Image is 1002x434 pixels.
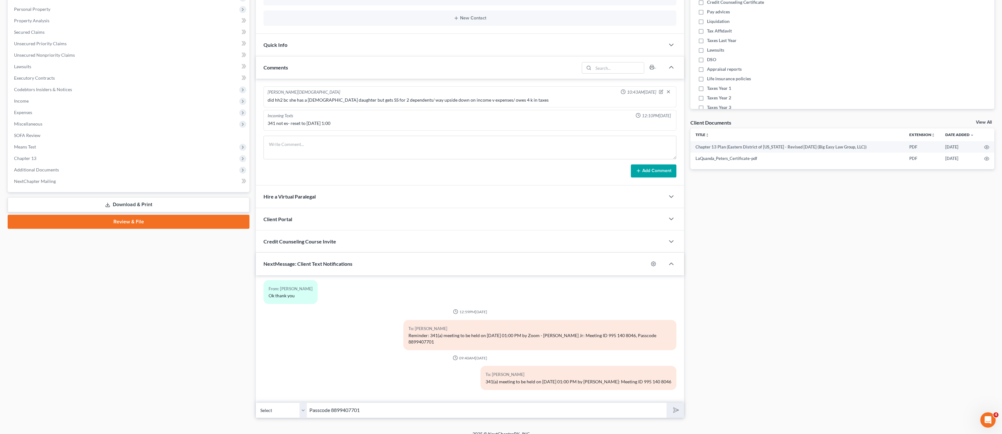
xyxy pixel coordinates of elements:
a: NextChapter Mailing [9,176,249,187]
a: Unsecured Nonpriority Claims [9,49,249,61]
div: To: [PERSON_NAME] [408,325,671,332]
span: Taxes Year 3 [707,104,731,111]
span: Miscellaneous [14,121,42,127]
span: Liquidation [707,18,730,25]
span: Property Analysis [14,18,49,23]
a: Date Added expand_more [945,132,974,137]
iframe: Intercom live chat [980,412,996,428]
a: Property Analysis [9,15,249,26]
span: SOFA Review [14,133,40,138]
span: Secured Claims [14,29,45,35]
span: Income [14,98,29,104]
input: Say something... [307,402,667,418]
span: Additional Documents [14,167,59,172]
button: New Contact [269,16,671,21]
span: Taxes Year 2 [707,95,731,101]
a: Download & Print [8,197,249,212]
span: Taxes Year 1 [707,85,731,91]
span: Hire a Virtual Paralegal [263,193,316,199]
a: SOFA Review [9,130,249,141]
td: Chapter 13 Plan (Eastern District of [US_STATE] - Revised [DATE] (Big Easy Law Group, LLC)) [690,141,904,153]
span: Personal Property [14,6,50,12]
a: Lawsuits [9,61,249,72]
div: Incoming Texts [268,113,293,119]
span: Unsecured Nonpriority Claims [14,52,75,58]
button: Add Comment [631,164,676,178]
input: Search... [593,62,644,73]
td: [DATE] [940,141,979,153]
div: Reminder: 341(a) meeting to be held on [DATE] 01:00 PM by Zoom - [PERSON_NAME] Jr: Meeting ID 995... [408,332,671,345]
div: Ok thank you [269,293,313,299]
td: [DATE] [940,153,979,164]
span: Means Test [14,144,36,149]
div: Client Documents [690,119,731,126]
div: did hh2 bc she has a [DEMOGRAPHIC_DATA] daughter but gets SS for 2 dependents/ way upside down on... [268,97,672,103]
span: Codebtors Insiders & Notices [14,87,72,92]
span: Pay advices [707,9,730,15]
span: Unsecured Priority Claims [14,41,67,46]
div: 09:40AM[DATE] [263,355,676,361]
span: Tax Affidavit [707,28,732,34]
span: Taxes Last Year [707,37,737,44]
span: Quick Info [263,42,287,48]
span: Credit Counseling Course Invite [263,238,336,244]
span: Lawsuits [707,47,724,53]
span: Chapter 13 [14,156,36,161]
a: View All [976,120,992,125]
span: Comments [263,64,288,70]
td: LaQuanda_Peters_Certificate-pdf [690,153,904,164]
a: Titleunfold_more [696,132,709,137]
a: Review & File [8,215,249,229]
span: Executory Contracts [14,75,55,81]
span: NextChapter Mailing [14,178,56,184]
td: PDF [904,153,940,164]
span: NextMessage: Client Text Notifications [263,261,352,267]
div: From: [PERSON_NAME] [269,285,313,293]
span: 10:43AM[DATE] [627,89,656,95]
a: Extensionunfold_more [909,132,935,137]
div: To: [PERSON_NAME] [486,371,671,378]
div: 341(a) meeting to be held on [DATE] 01:00 PM by [PERSON_NAME]: Meeting ID 995 140 8046 [486,379,671,385]
i: unfold_more [705,133,709,137]
td: PDF [904,141,940,153]
span: Life insurance policies [707,76,751,82]
a: Executory Contracts [9,72,249,84]
i: expand_more [970,133,974,137]
span: Lawsuits [14,64,31,69]
span: Appraisal reports [707,66,742,72]
div: 341 not es- reset to [DATE] 1:00 [268,120,672,127]
span: 4 [993,412,998,417]
div: [PERSON_NAME][DEMOGRAPHIC_DATA] [268,89,340,96]
span: Client Portal [263,216,292,222]
div: 12:59PM[DATE] [263,309,676,315]
a: Unsecured Priority Claims [9,38,249,49]
a: Secured Claims [9,26,249,38]
span: 12:10PM[DATE] [642,113,671,119]
span: DSO [707,56,716,63]
i: unfold_more [931,133,935,137]
span: Expenses [14,110,32,115]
